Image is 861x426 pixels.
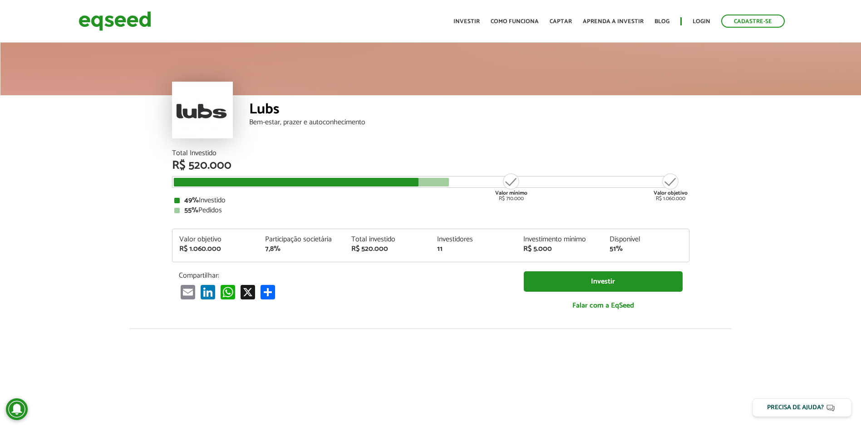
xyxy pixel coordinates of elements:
div: Disponível [610,236,682,243]
div: Valor objetivo [179,236,252,243]
div: R$ 710.000 [494,172,528,201]
a: Blog [654,19,669,24]
strong: Valor mínimo [495,189,527,197]
a: Cadastre-se [721,15,785,28]
div: 11 [437,245,510,253]
div: R$ 520.000 [172,160,689,171]
a: Como funciona [491,19,539,24]
a: Email [179,284,197,299]
div: R$ 1.060.000 [654,172,688,201]
div: 7,8% [265,245,338,253]
a: Investir [453,19,480,24]
div: Investidores [437,236,510,243]
div: Investimento mínimo [523,236,596,243]
div: Lubs [249,102,689,119]
a: X [239,284,257,299]
a: Captar [550,19,572,24]
a: WhatsApp [219,284,237,299]
a: Compartilhar [259,284,277,299]
div: R$ 1.060.000 [179,245,252,253]
a: Falar com a EqSeed [524,296,683,315]
p: Compartilhar: [179,271,510,280]
strong: 55% [184,204,198,216]
a: LinkedIn [199,284,217,299]
strong: Valor objetivo [654,189,688,197]
div: Total Investido [172,150,689,157]
div: Investido [174,197,687,204]
strong: 49% [184,194,199,206]
div: 51% [610,245,682,253]
div: Pedidos [174,207,687,214]
img: EqSeed [79,9,151,33]
div: R$ 520.000 [351,245,424,253]
a: Investir [524,271,683,292]
div: R$ 5.000 [523,245,596,253]
div: Total investido [351,236,424,243]
div: Participação societária [265,236,338,243]
div: Bem-estar, prazer e autoconhecimento [249,119,689,126]
a: Login [693,19,710,24]
a: Aprenda a investir [583,19,644,24]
